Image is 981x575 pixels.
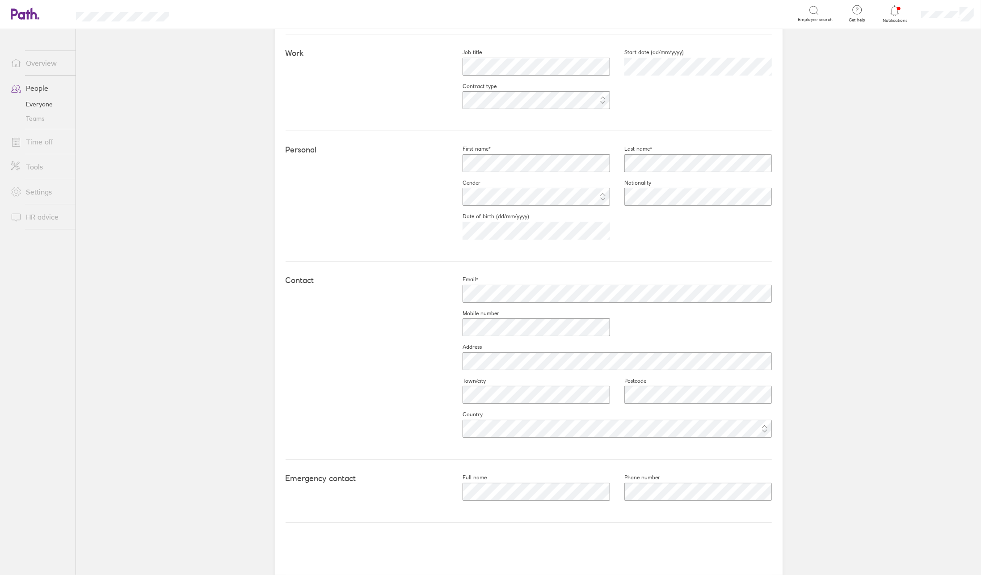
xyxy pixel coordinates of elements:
a: Notifications [880,4,909,23]
h4: Contact [286,276,448,285]
label: Mobile number [448,310,499,317]
h4: Emergency contact [286,474,448,483]
div: Search [193,9,216,17]
span: Employee search [798,17,833,22]
label: Contract type [448,83,497,90]
label: Last name* [610,145,652,152]
h4: Work [286,49,448,58]
label: Full name [448,474,487,481]
a: Tools [4,158,76,176]
label: Phone number [610,474,660,481]
label: Town/city [448,377,486,385]
span: Notifications [880,18,909,23]
h4: Personal [286,145,448,155]
label: Postcode [610,377,646,385]
label: Address [448,343,482,351]
a: Everyone [4,97,76,111]
a: HR advice [4,208,76,226]
a: Settings [4,183,76,201]
a: Overview [4,54,76,72]
label: First name* [448,145,491,152]
label: Date of birth (dd/mm/yyyy) [448,213,529,220]
label: Country [448,411,483,418]
label: Nationality [610,179,651,186]
label: Email* [448,276,478,283]
a: People [4,79,76,97]
label: Start date (dd/mm/yyyy) [610,49,684,56]
label: Gender [448,179,480,186]
span: Get help [842,17,872,23]
label: Job title [448,49,482,56]
a: Teams [4,111,76,126]
a: Time off [4,133,76,151]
